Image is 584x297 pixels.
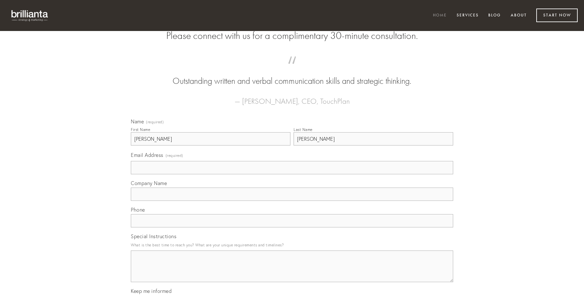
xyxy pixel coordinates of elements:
[166,151,183,160] span: (required)
[131,233,176,239] span: Special Instructions
[131,30,453,42] h2: Please connect with us for a complimentary 30-minute consultation.
[131,127,150,132] div: First Name
[131,288,172,294] span: Keep me informed
[141,63,443,75] span: “
[131,180,167,186] span: Company Name
[507,10,531,21] a: About
[131,241,453,249] p: What is the best time to reach you? What are your unique requirements and timelines?
[453,10,483,21] a: Services
[141,87,443,108] figcaption: — [PERSON_NAME], CEO, TouchPlan
[146,120,164,124] span: (required)
[131,207,145,213] span: Phone
[429,10,451,21] a: Home
[536,9,578,22] a: Start Now
[294,127,313,132] div: Last Name
[141,63,443,87] blockquote: Outstanding written and verbal communication skills and strategic thinking.
[6,6,54,25] img: brillianta - research, strategy, marketing
[131,118,144,125] span: Name
[131,152,163,158] span: Email Address
[484,10,505,21] a: Blog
